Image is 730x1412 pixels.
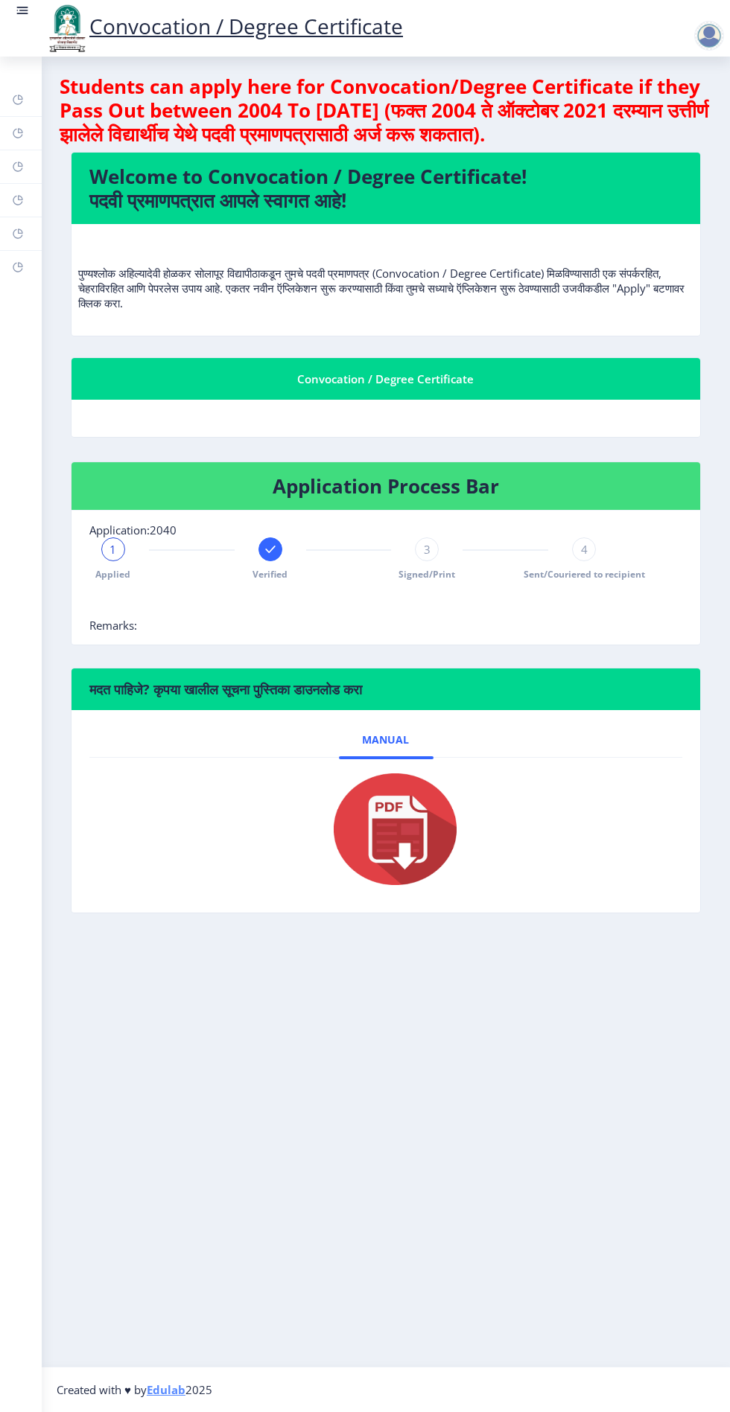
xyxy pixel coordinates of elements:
h6: मदत पाहिजे? कृपया खालील सूचना पुस्तिका डाउनलोड करा [89,680,682,698]
span: Manual [363,734,410,746]
span: Verified [253,568,288,581]
img: logo [45,3,89,54]
a: Manual [339,722,434,758]
h4: Students can apply here for Convocation/Degree Certificate if they Pass Out between 2004 To [DATE... [60,74,712,146]
h4: Welcome to Convocation / Degree Certificate! पदवी प्रमाणपत्रात आपले स्वागत आहे! [89,164,682,212]
div: Convocation / Degree Certificate [89,370,682,388]
span: 1 [110,542,117,557]
span: 3 [424,542,431,557]
span: Applied [96,568,131,581]
span: Created with ♥ by 2025 [57,1382,212,1397]
a: Edulab [147,1382,185,1397]
span: 4 [581,542,588,557]
a: Convocation / Degree Certificate [45,12,403,40]
span: Sent/Couriered to recipient [524,568,645,581]
span: Application:2040 [89,523,177,537]
p: पुण्यश्लोक अहिल्यादेवी होळकर सोलापूर विद्यापीठाकडून तुमचे पदवी प्रमाणपत्र (Convocation / Degree C... [78,236,693,310]
span: Remarks: [89,618,137,633]
h4: Application Process Bar [89,474,682,498]
img: pdf.png [311,770,460,889]
span: Signed/Print [399,568,455,581]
